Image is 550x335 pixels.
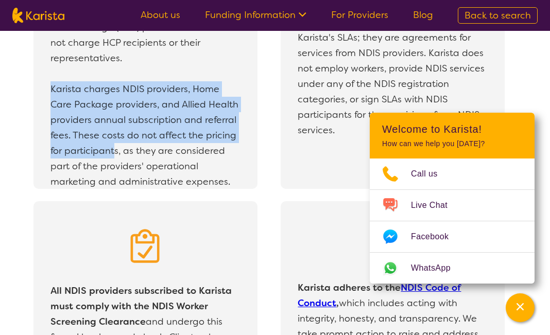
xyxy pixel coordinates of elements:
span: Live Chat [411,198,460,213]
ul: Choose channel [370,158,535,284]
img: Clipboard icon [125,225,166,267]
div: Channel Menu [370,113,535,284]
a: Back to search [458,7,538,24]
a: For Providers [331,9,388,21]
button: Channel Menu [506,293,535,322]
a: Web link opens in a new tab. [370,253,535,284]
span: Facebook [411,229,461,244]
b: All NDIS providers subscribed to Karista must comply with the NDIS Worker Screening Clearance [50,285,232,328]
a: About us [141,9,180,21]
b: Karista adheres to the , [298,281,461,309]
a: Blog [413,9,433,21]
p: Karista charges NDIS providers, Home Care Package providers, and Allied Health providers annual s... [50,81,240,189]
img: Karista logo [12,8,64,23]
a: Funding Information [205,9,306,21]
p: How can we help you [DATE]? [382,139,522,148]
span: WhatsApp [411,260,463,276]
span: Back to search [465,9,531,22]
h2: Welcome to Karista! [382,123,522,135]
span: Call us [411,166,450,182]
